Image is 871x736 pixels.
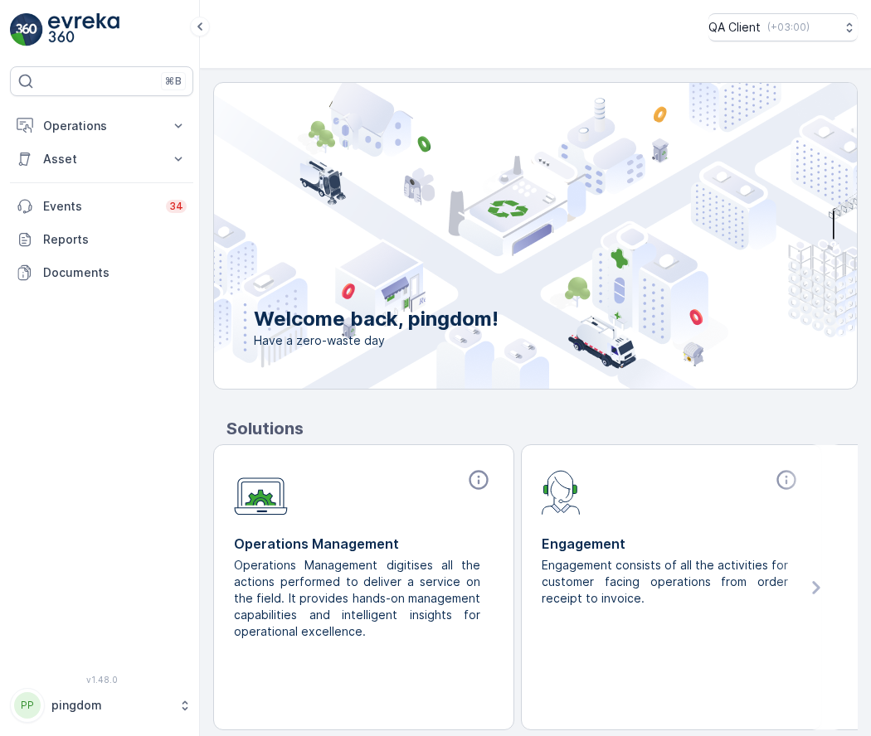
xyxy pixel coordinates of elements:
a: Events34 [10,190,193,223]
span: Have a zero-waste day [254,332,499,349]
a: Reports [10,223,193,256]
img: module-icon [542,468,581,515]
p: pingdom [51,697,170,714]
p: Operations Management digitises all the actions performed to deliver a service on the field. It p... [234,557,480,640]
div: PP [14,692,41,719]
p: Operations Management [234,534,494,554]
img: city illustration [139,83,857,389]
p: ( +03:00 ) [767,21,810,34]
p: Documents [43,264,187,281]
button: Operations [10,109,193,143]
p: Welcome back, pingdom! [254,306,499,332]
button: Asset [10,143,193,176]
img: logo [10,13,43,46]
p: Engagement [542,534,801,554]
p: 34 [169,200,183,213]
p: Engagement consists of all the activities for customer facing operations from order receipt to in... [542,557,788,607]
p: Operations [43,118,160,134]
button: QA Client(+03:00) [708,13,858,41]
a: Documents [10,256,193,289]
p: Events [43,198,156,215]
p: Solutions [226,416,858,441]
p: ⌘B [165,75,182,88]
button: PPpingdom [10,688,193,723]
img: module-icon [234,468,288,516]
p: QA Client [708,19,761,36]
span: v 1.48.0 [10,675,193,685]
img: logo_light-DOdMpM7g.png [48,13,119,46]
p: Reports [43,231,187,248]
p: Asset [43,151,160,167]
